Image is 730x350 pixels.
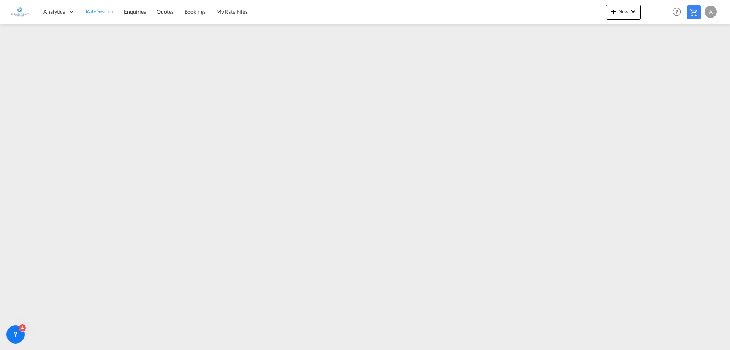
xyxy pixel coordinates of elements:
span: Help [670,5,683,18]
button: icon-plus 400-fgNewicon-chevron-down [606,5,641,20]
md-icon: icon-chevron-down [628,7,638,16]
span: Bookings [184,8,206,15]
span: Analytics [43,8,65,16]
div: Help [670,5,687,19]
span: Rate Search [86,8,113,14]
span: Quotes [157,8,173,15]
span: New [609,8,638,14]
md-icon: icon-plus 400-fg [609,7,618,16]
span: My Rate Files [216,8,248,15]
span: Enquiries [124,8,146,15]
img: e1326340b7c511ef854e8d6a806141ad.jpg [11,3,29,21]
div: A [705,6,717,18]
